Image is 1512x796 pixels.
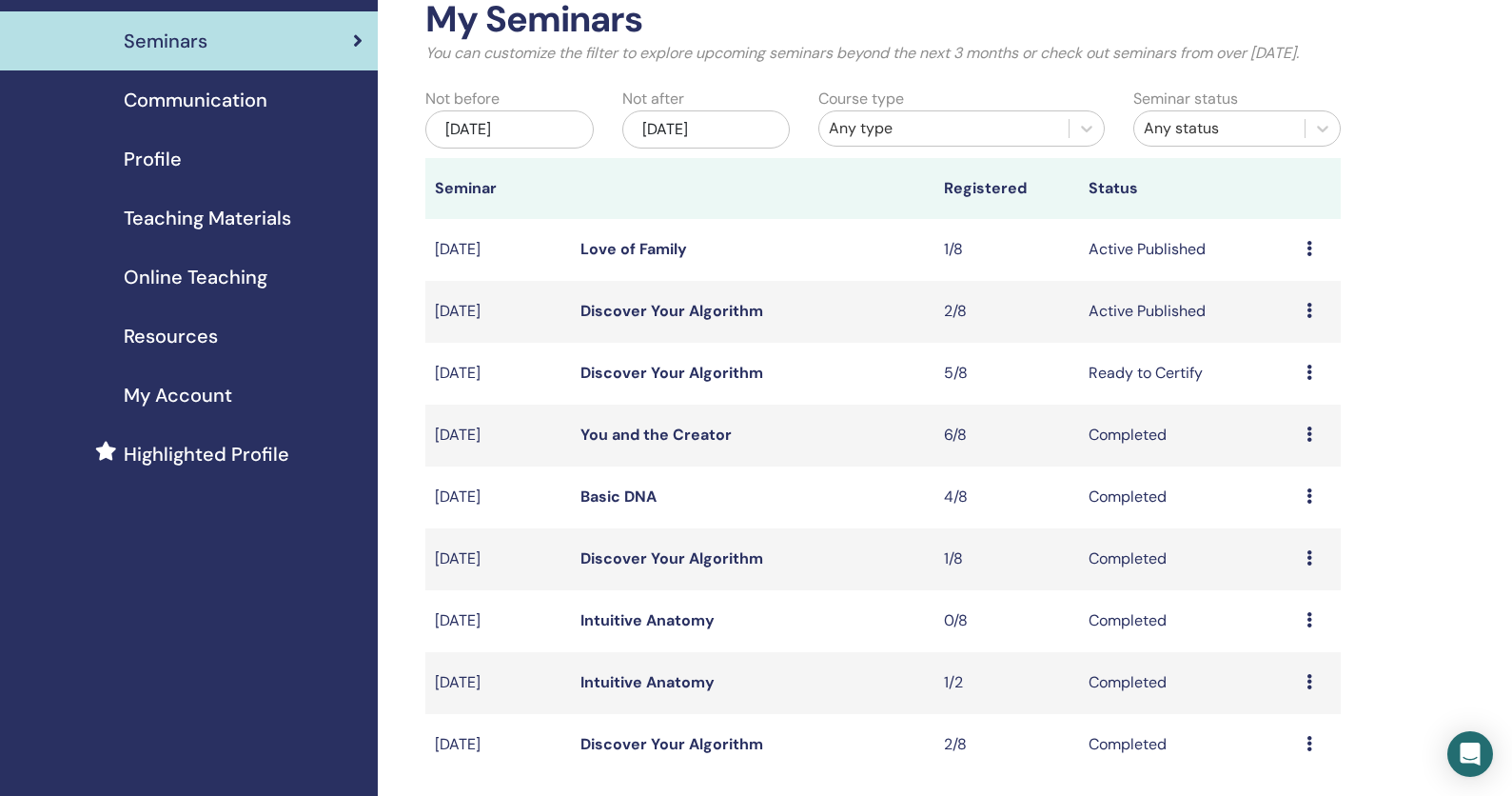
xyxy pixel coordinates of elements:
td: 0/8 [934,590,1080,652]
td: 1/8 [934,219,1080,281]
a: Discover Your Algorithm [580,363,763,383]
th: Registered [934,158,1080,219]
span: Online Teaching [124,263,267,291]
td: 2/8 [934,281,1080,343]
td: [DATE] [425,714,571,776]
span: Seminars [124,27,207,55]
div: Open Intercom Messenger [1447,731,1493,777]
span: Communication [124,86,267,114]
td: [DATE] [425,528,571,590]
label: Not after [622,88,684,110]
label: Seminar status [1133,88,1238,110]
td: Completed [1079,528,1297,590]
td: [DATE] [425,281,571,343]
td: Ready to Certify [1079,343,1297,405]
p: You can customize the filter to explore upcoming seminars beyond the next 3 months or check out s... [425,42,1341,65]
a: Discover Your Algorithm [580,301,763,321]
a: Basic DNA [580,487,657,507]
td: [DATE] [425,219,571,281]
td: [DATE] [425,590,571,652]
span: Teaching Materials [124,204,291,232]
td: Completed [1079,590,1297,652]
a: Intuitive Anatomy [580,610,715,630]
th: Status [1079,158,1297,219]
td: 2/8 [934,714,1080,776]
td: Completed [1079,652,1297,714]
label: Not before [425,88,500,110]
td: 6/8 [934,405,1080,467]
div: Any type [829,117,1059,140]
td: [DATE] [425,405,571,467]
div: Any status [1144,117,1295,140]
span: Highlighted Profile [124,440,289,468]
td: Completed [1079,467,1297,528]
label: Course type [818,88,904,110]
div: [DATE] [622,110,791,149]
span: Profile [124,145,182,173]
span: My Account [124,381,232,409]
div: [DATE] [425,110,594,149]
td: 4/8 [934,467,1080,528]
td: [DATE] [425,467,571,528]
td: 5/8 [934,343,1080,405]
td: Active Published [1079,219,1297,281]
td: [DATE] [425,652,571,714]
a: You and the Creator [580,425,732,445]
td: 1/2 [934,652,1080,714]
a: Discover Your Algorithm [580,548,763,568]
td: [DATE] [425,343,571,405]
a: Intuitive Anatomy [580,672,715,692]
a: Discover Your Algorithm [580,734,763,754]
td: 1/8 [934,528,1080,590]
td: Completed [1079,405,1297,467]
span: Resources [124,322,218,350]
a: Love of Family [580,239,687,259]
td: Active Published [1079,281,1297,343]
td: Completed [1079,714,1297,776]
th: Seminar [425,158,571,219]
